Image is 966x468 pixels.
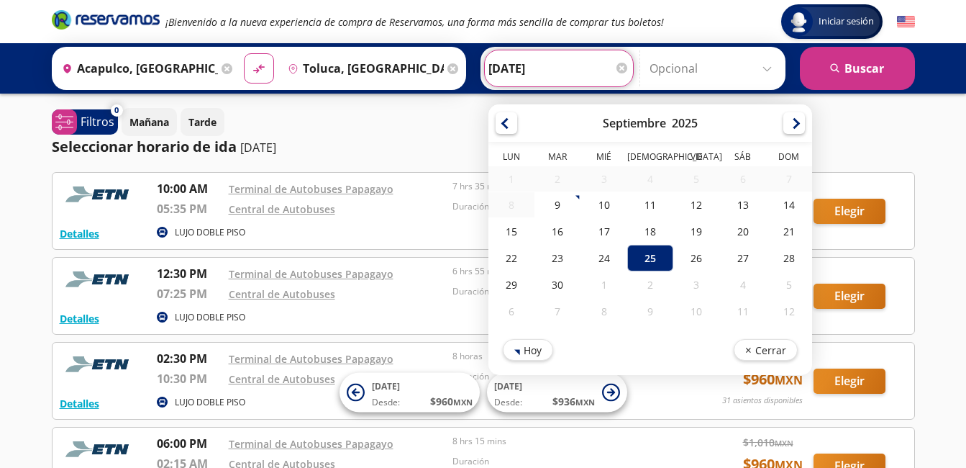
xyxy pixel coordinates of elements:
p: 02:30 PM [157,350,222,367]
div: 10-Sep-25 [580,192,626,218]
button: Buscar [800,47,915,90]
img: RESERVAMOS [60,435,139,464]
p: LUJO DOBLE PISO [175,226,245,239]
img: RESERVAMOS [60,180,139,209]
div: 02-Sep-25 [534,166,580,192]
a: Terminal de Autobuses Papagayo [229,267,393,281]
div: 21-Sep-25 [765,218,811,245]
p: 10:30 PM [157,370,222,387]
div: 17-Sep-25 [580,218,626,245]
div: 04-Oct-25 [719,271,765,298]
span: Desde: [494,396,522,409]
span: 0 [114,104,119,117]
div: 27-Sep-25 [719,245,765,271]
div: 11-Sep-25 [626,192,673,218]
div: 11-Oct-25 [719,298,765,325]
span: [DATE] [372,380,400,392]
div: 06-Oct-25 [488,298,534,325]
input: Buscar Origen [56,50,218,86]
p: 06:00 PM [157,435,222,452]
button: Elegir [814,199,885,224]
p: 8 hrs 15 mins [452,435,670,448]
p: 12:30 PM [157,265,222,282]
span: Desde: [372,396,400,409]
div: 29-Sep-25 [488,271,534,298]
small: MXN [453,397,473,408]
th: Viernes [673,150,719,166]
input: Opcional [650,50,778,86]
a: Central de Autobuses [229,372,335,386]
a: Terminal de Autobuses Papagayo [229,182,393,196]
input: Elegir Fecha [488,50,629,86]
p: 10:00 AM [157,180,222,197]
a: Central de Autobuses [229,287,335,301]
p: 31 asientos disponibles [722,395,803,407]
div: 04-Sep-25 [626,166,673,192]
div: 03-Sep-25 [580,166,626,192]
div: 12-Sep-25 [673,192,719,218]
p: 8 horas [452,350,670,363]
div: 13-Sep-25 [719,192,765,218]
div: 07-Oct-25 [534,298,580,325]
small: MXN [775,438,793,449]
div: 01-Oct-25 [580,271,626,298]
div: 14-Sep-25 [765,192,811,218]
button: Mañana [122,108,177,136]
p: Mañana [129,114,169,130]
em: ¡Bienvenido a la nueva experiencia de compra de Reservamos, una forma más sencilla de comprar tus... [165,15,664,29]
i: Brand Logo [52,9,160,30]
div: 24-Sep-25 [580,245,626,271]
div: 05-Oct-25 [765,271,811,298]
small: MXN [575,397,595,408]
div: Septiembre [603,115,666,131]
p: [DATE] [240,139,276,156]
p: 07:25 PM [157,285,222,302]
p: LUJO DOBLE PISO [175,396,245,409]
div: 19-Sep-25 [673,218,719,245]
div: 16-Sep-25 [534,218,580,245]
div: 18-Sep-25 [626,218,673,245]
button: Elegir [814,284,885,309]
div: 09-Oct-25 [626,298,673,325]
p: Duración [452,285,670,298]
a: Terminal de Autobuses Papagayo [229,352,393,366]
div: 02-Oct-25 [626,271,673,298]
span: $ 960 [430,394,473,409]
div: 30-Sep-25 [534,271,580,298]
span: $ 936 [552,394,595,409]
th: Lunes [488,150,534,166]
th: Domingo [765,150,811,166]
input: Buscar Destino [282,50,444,86]
th: Sábado [719,150,765,166]
p: LUJO DOBLE PISO [175,311,245,324]
button: Detalles [60,396,99,411]
button: Tarde [181,108,224,136]
button: [DATE]Desde:$936MXN [487,373,627,413]
div: 08-Sep-25 [488,192,534,217]
div: 20-Sep-25 [719,218,765,245]
div: 01-Sep-25 [488,166,534,192]
p: Duración [452,200,670,213]
div: 08-Oct-25 [580,298,626,325]
p: Filtros [81,113,114,130]
span: $ 1,010 [743,435,793,450]
div: 28-Sep-25 [765,245,811,271]
button: 0Filtros [52,109,118,135]
button: Detalles [60,226,99,241]
span: $ 960 [743,369,803,390]
div: 07-Sep-25 [765,166,811,192]
div: 23-Sep-25 [534,245,580,271]
button: Detalles [60,311,99,326]
div: 03-Oct-25 [673,271,719,298]
p: 7 hrs 35 mins [452,180,670,193]
img: RESERVAMOS [60,265,139,294]
div: 10-Oct-25 [673,298,719,325]
div: 25-Sep-25 [626,245,673,271]
p: Seleccionar horario de ida [52,136,237,158]
a: Brand Logo [52,9,160,35]
th: Martes [534,150,580,166]
button: [DATE]Desde:$960MXN [340,373,480,413]
div: 06-Sep-25 [719,166,765,192]
th: Jueves [626,150,673,166]
p: 6 hrs 55 mins [452,265,670,278]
